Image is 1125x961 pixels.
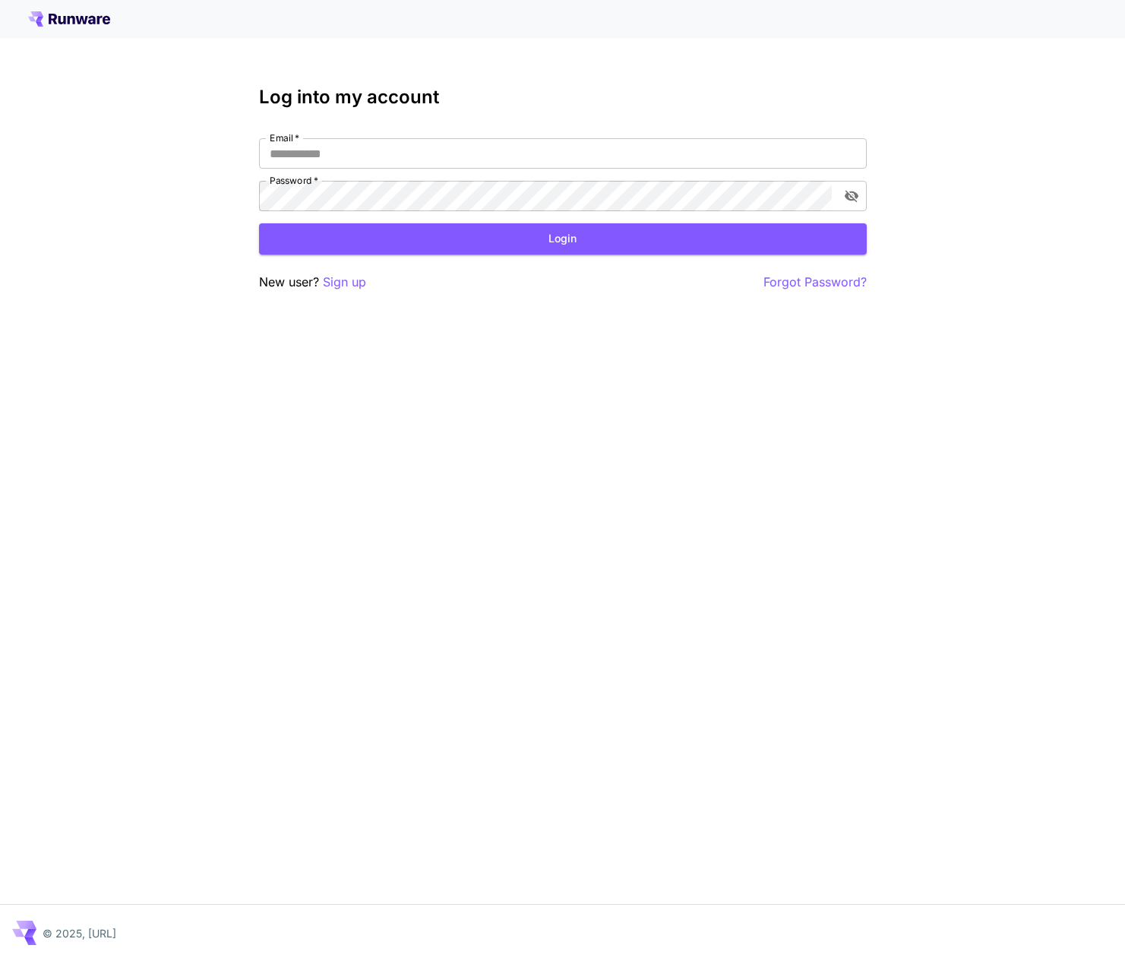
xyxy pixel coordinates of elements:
label: Password [270,174,318,187]
button: Forgot Password? [763,273,867,292]
button: Login [259,223,867,254]
button: Sign up [323,273,366,292]
label: Email [270,131,299,144]
p: New user? [259,273,366,292]
h3: Log into my account [259,87,867,108]
button: toggle password visibility [838,182,865,210]
p: © 2025, [URL] [43,925,116,941]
